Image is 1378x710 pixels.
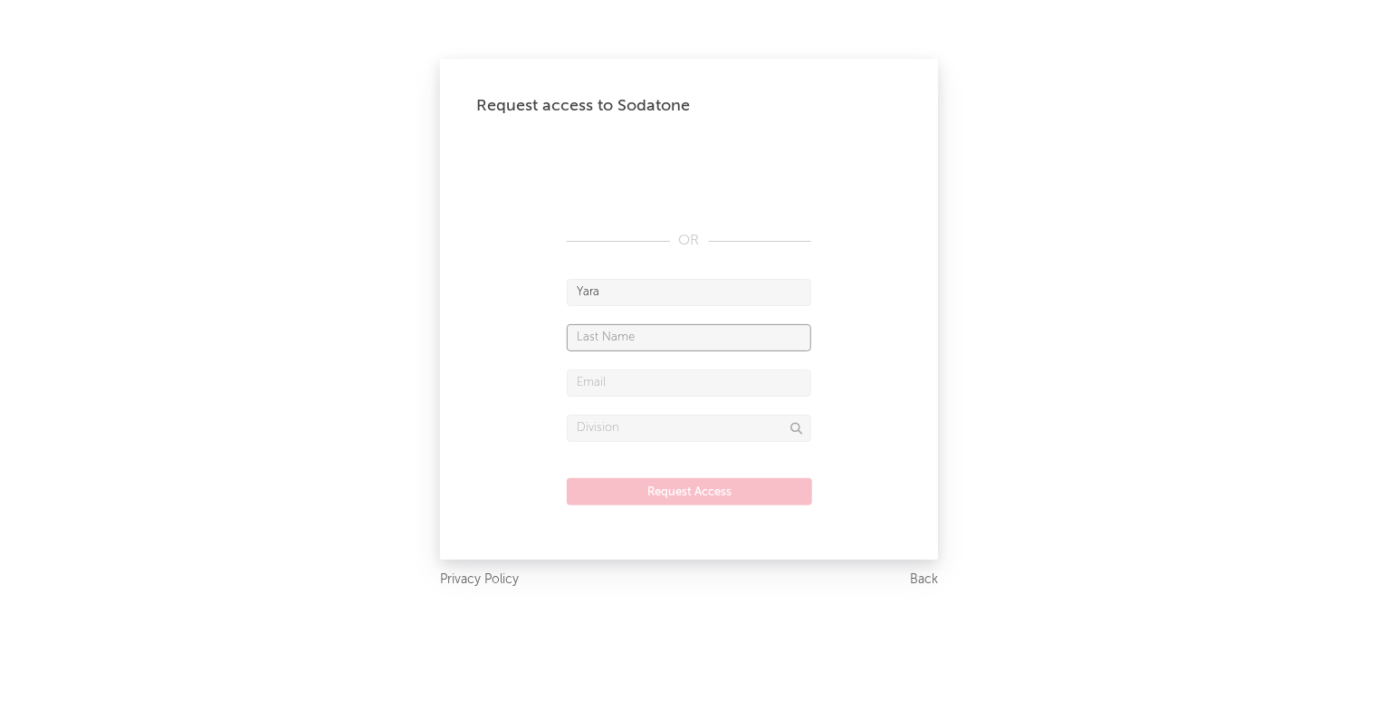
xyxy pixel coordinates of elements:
input: Division [567,415,811,442]
div: OR [567,230,811,252]
div: Request access to Sodatone [476,95,902,117]
input: Email [567,369,811,397]
input: Last Name [567,324,811,351]
input: First Name [567,279,811,306]
button: Request Access [567,478,812,505]
a: Privacy Policy [440,569,519,591]
a: Back [910,569,938,591]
